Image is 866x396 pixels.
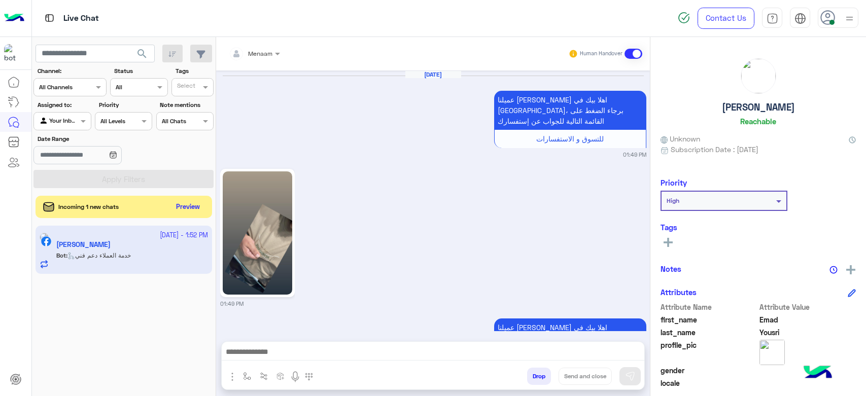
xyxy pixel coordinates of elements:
img: spinner [678,12,690,24]
button: Drop [527,368,551,385]
small: 01:49 PM [623,151,646,159]
button: Send and close [559,368,612,385]
img: picture [741,59,776,93]
img: 713415422032625 [4,44,22,62]
img: send attachment [226,371,238,383]
h6: Tags [661,223,856,232]
span: locale [661,378,757,388]
label: Note mentions [160,100,212,110]
div: Select [176,81,195,93]
img: tab [43,12,56,24]
h6: Attributes [661,287,697,297]
h6: Notes [661,264,681,273]
span: Subscription Date : [DATE] [671,144,758,155]
button: select flow [239,368,256,384]
small: 01:49 PM [220,300,244,308]
a: Contact Us [698,8,754,29]
img: Logo [4,8,24,29]
span: null [759,378,856,388]
img: make a call [305,373,313,381]
span: first_name [661,314,757,325]
span: Attribute Value [759,302,856,312]
button: create order [272,368,289,384]
span: للتسوق و الاستفسارات [536,134,604,143]
h6: Priority [661,178,687,187]
p: 2/10/2025, 1:49 PM [494,318,646,357]
span: gender [661,365,757,376]
small: Human Handover [580,50,622,58]
h5: [PERSON_NAME] [722,101,795,113]
span: Incoming 1 new chats [58,202,119,211]
span: search [136,48,148,60]
span: profile_pic [661,340,757,363]
span: Emad [759,314,856,325]
label: Status [114,66,166,76]
img: hulul-logo.png [800,355,836,391]
img: notes [829,266,838,274]
img: add [846,265,855,274]
img: tab [794,13,806,24]
span: null [759,365,856,376]
h6: Reachable [740,117,776,126]
button: Preview [172,200,204,214]
p: Live Chat [63,12,99,25]
img: create order [276,372,285,380]
button: Trigger scenario [256,368,272,384]
label: Channel: [38,66,106,76]
button: search [130,45,155,66]
span: Unknown [661,133,700,144]
span: Attribute Name [661,302,757,312]
label: Priority [99,100,151,110]
img: picture [759,340,785,365]
span: Menaam [248,50,272,57]
span: last_name [661,327,757,338]
label: Assigned to: [38,100,90,110]
span: Yousri [759,327,856,338]
label: Date Range [38,134,151,143]
img: send voice note [289,371,301,383]
button: Apply Filters [33,170,214,188]
img: 553577778_1358551635950228_7230568936423127035_n.jpg [223,171,292,295]
img: profile [843,12,856,25]
img: tab [767,13,778,24]
h6: [DATE] [405,71,461,78]
a: tab [762,8,782,29]
img: send message [625,371,635,381]
label: Tags [176,66,213,76]
img: Trigger scenario [260,372,268,380]
img: select flow [243,372,251,380]
p: 2/10/2025, 1:49 PM [494,91,646,130]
